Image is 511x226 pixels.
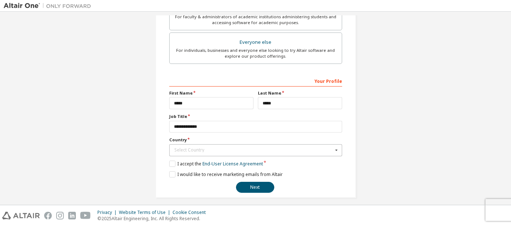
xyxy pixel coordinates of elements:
[169,75,342,87] div: Your Profile
[56,212,64,219] img: instagram.svg
[80,212,91,219] img: youtube.svg
[174,148,333,152] div: Select Country
[169,137,342,143] label: Country
[202,161,263,167] a: End-User License Agreement
[97,215,210,222] p: © 2025 Altair Engineering, Inc. All Rights Reserved.
[169,171,283,177] label: I would like to receive marketing emails from Altair
[169,90,253,96] label: First Name
[169,161,263,167] label: I accept the
[68,212,76,219] img: linkedin.svg
[236,182,274,193] button: Next
[173,210,210,215] div: Cookie Consent
[2,212,40,219] img: altair_logo.svg
[4,2,95,9] img: Altair One
[174,14,337,26] div: For faculty & administrators of academic institutions administering students and accessing softwa...
[258,90,342,96] label: Last Name
[174,47,337,59] div: For individuals, businesses and everyone else looking to try Altair software and explore our prod...
[174,37,337,47] div: Everyone else
[119,210,173,215] div: Website Terms of Use
[44,212,52,219] img: facebook.svg
[169,114,342,119] label: Job Title
[97,210,119,215] div: Privacy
